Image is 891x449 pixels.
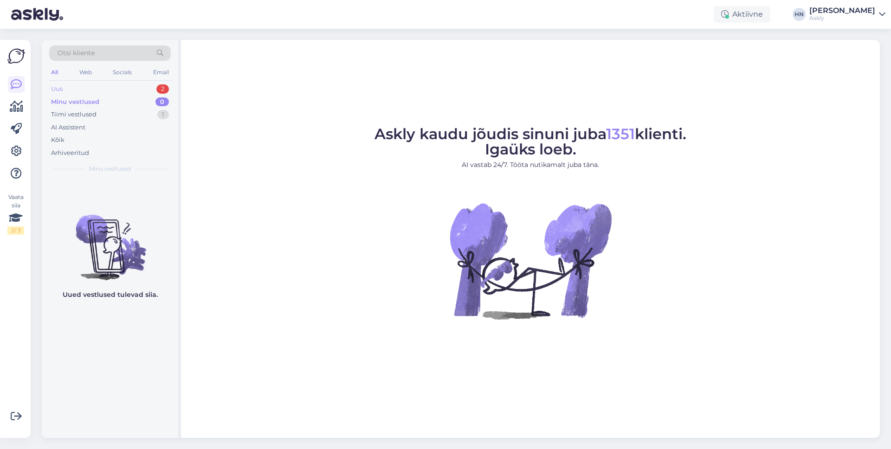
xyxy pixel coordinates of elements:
[374,160,686,170] p: AI vastab 24/7. Tööta nutikamalt juba täna.
[809,7,875,14] div: [PERSON_NAME]
[51,123,85,132] div: AI Assistent
[58,48,95,58] span: Otsi kliente
[151,66,171,78] div: Email
[809,7,885,22] a: [PERSON_NAME]Askly
[51,97,99,107] div: Minu vestlused
[63,290,158,300] p: Uued vestlused tulevad siia.
[606,125,635,143] span: 1351
[77,66,94,78] div: Web
[51,148,89,158] div: Arhiveeritud
[89,165,131,173] span: Minu vestlused
[374,125,686,158] span: Askly kaudu jõudis sinuni juba klienti. Igaüks loeb.
[793,8,806,21] div: HN
[809,14,875,22] div: Askly
[51,135,65,145] div: Kõik
[447,177,614,344] img: No Chat active
[42,198,178,282] img: No chats
[714,6,770,23] div: Aktiivne
[7,226,24,235] div: 2 / 3
[51,84,63,94] div: Uus
[7,47,25,65] img: Askly Logo
[155,97,169,107] div: 0
[49,66,60,78] div: All
[111,66,134,78] div: Socials
[51,110,97,119] div: Tiimi vestlused
[156,84,169,94] div: 2
[7,193,24,235] div: Vaata siia
[157,110,169,119] div: 1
